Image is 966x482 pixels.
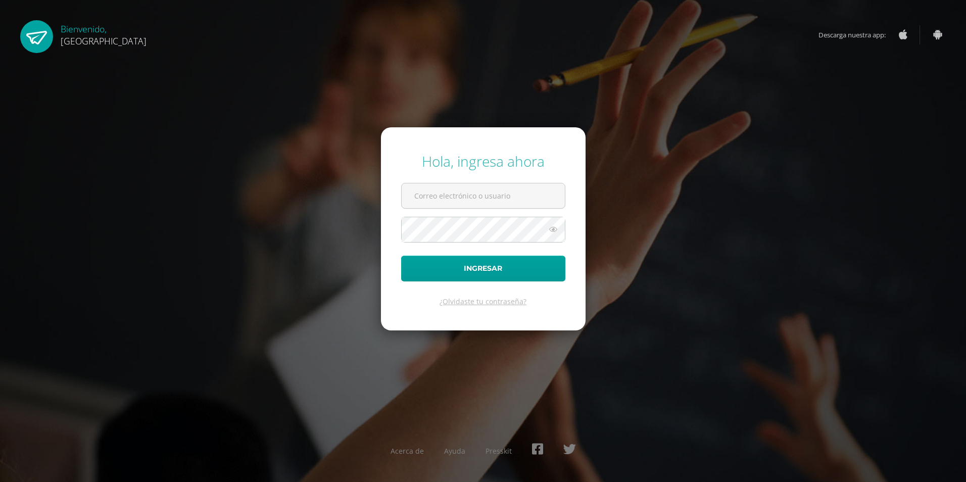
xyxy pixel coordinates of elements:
[391,446,424,456] a: Acerca de
[401,256,565,281] button: Ingresar
[61,35,147,47] span: [GEOGRAPHIC_DATA]
[444,446,465,456] a: Ayuda
[401,152,565,171] div: Hola, ingresa ahora
[402,183,565,208] input: Correo electrónico o usuario
[486,446,512,456] a: Presskit
[818,25,896,44] span: Descarga nuestra app:
[440,297,526,306] a: ¿Olvidaste tu contraseña?
[61,20,147,47] div: Bienvenido,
